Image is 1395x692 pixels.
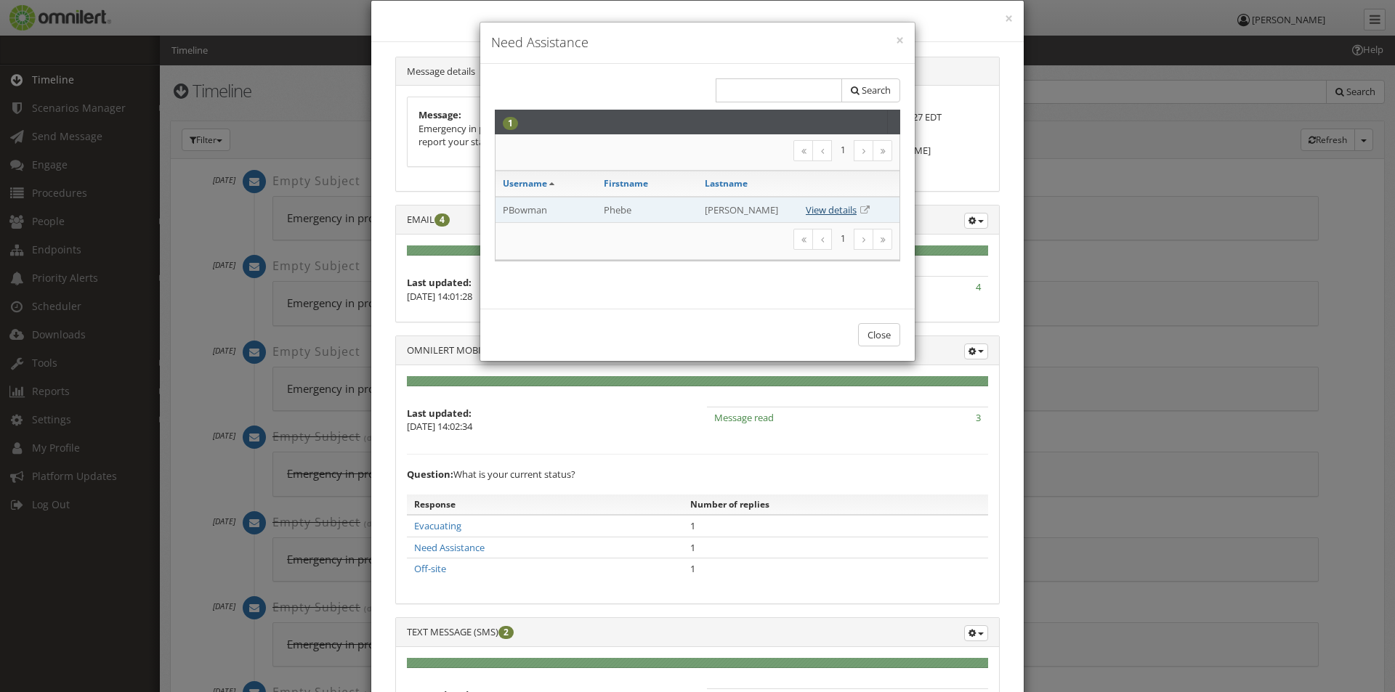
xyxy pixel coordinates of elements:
[854,140,873,161] a: Next
[806,203,857,216] a: View details
[873,229,892,250] a: Last
[858,323,900,347] button: Close
[793,140,813,161] a: First
[503,117,518,130] div: 1
[597,197,697,223] td: Phebe
[491,33,904,52] h4: Need Assistance
[604,177,648,190] a: Firstname
[793,229,813,250] a: First
[896,33,904,48] button: ×
[841,78,900,102] button: Search
[33,10,62,23] span: Help
[812,229,832,250] a: Previous
[862,84,891,97] span: Search
[503,177,547,190] a: Username
[697,197,798,223] td: [PERSON_NAME]
[812,140,832,161] a: Previous
[873,140,892,161] a: Last
[496,197,597,223] td: PBowman
[705,177,748,190] a: Lastname
[832,229,854,248] li: 1
[854,229,873,250] a: Next
[832,140,854,160] li: 1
